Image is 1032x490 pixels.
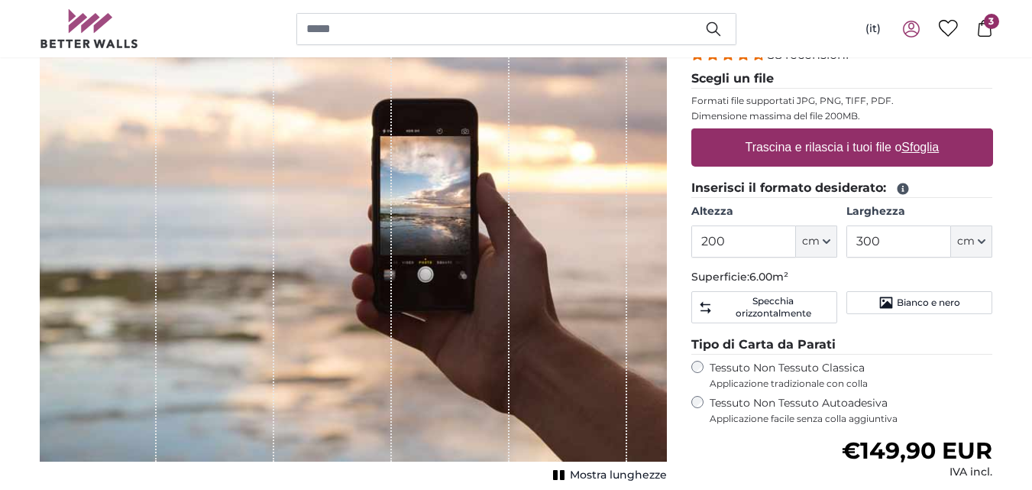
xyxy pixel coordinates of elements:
span: Mostra lunghezze [570,468,667,483]
button: cm [951,226,992,258]
label: Tessuto Non Tessuto Classica [710,361,993,390]
label: Larghezza [846,204,992,219]
legend: Scegli un file [691,70,993,89]
label: Altezza [691,204,837,219]
button: Bianco e nero [846,291,992,314]
p: Dimensione massima del file 200MB. [691,110,993,122]
button: cm [796,226,837,258]
p: Superficie: [691,270,993,285]
span: cm [802,234,820,249]
label: Trascina e rilascia i tuoi file o [739,132,945,163]
button: Mostra lunghezze [548,465,667,486]
label: Tessuto Non Tessuto Autoadesiva [710,396,993,425]
div: IVA incl. [842,465,992,480]
span: Bianco e nero [897,297,960,309]
span: Applicazione facile senza colla aggiuntiva [710,413,993,425]
button: Specchia orizzontalmente [691,291,837,323]
u: Sfoglia [901,141,939,154]
img: Betterwalls [40,9,139,48]
legend: Tipo di Carta da Parati [691,336,993,355]
span: 6.00m² [749,270,788,284]
span: cm [957,234,975,249]
span: €149,90 EUR [842,436,992,465]
p: Formati file supportati JPG, PNG, TIFF, PDF. [691,95,993,107]
span: Applicazione tradizionale con colla [710,378,993,390]
legend: Inserisci il formato desiderato: [691,179,993,198]
span: 3 [984,14,999,29]
button: (it) [853,15,893,43]
span: Specchia orizzontalmente [716,295,830,320]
